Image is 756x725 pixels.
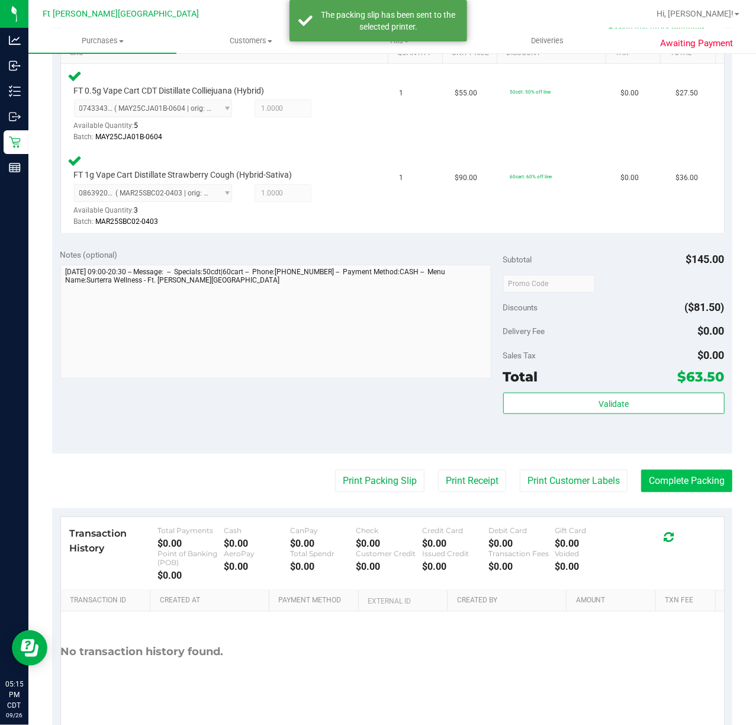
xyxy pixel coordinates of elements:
[134,206,139,214] span: 3
[641,470,732,492] button: Complete Packing
[661,37,734,50] span: Awaiting Payment
[160,596,265,605] a: Created At
[503,368,538,385] span: Total
[422,538,488,549] div: $0.00
[488,561,555,572] div: $0.00
[96,217,159,226] span: MAR25SBC02-0403
[157,538,224,549] div: $0.00
[176,28,324,53] a: Customers
[555,549,621,558] div: Voided
[400,172,404,184] span: 1
[675,88,698,99] span: $27.50
[157,570,224,581] div: $0.00
[503,351,536,360] span: Sales Tax
[657,9,734,18] span: Hi, [PERSON_NAME]!
[9,34,21,46] inline-svg: Analytics
[9,85,21,97] inline-svg: Inventory
[488,549,555,558] div: Transaction Fees
[28,28,176,53] a: Purchases
[74,117,240,140] div: Available Quantity:
[358,591,448,612] th: External ID
[290,549,356,558] div: Total Spendr
[503,275,595,293] input: Promo Code
[675,172,698,184] span: $36.00
[678,368,725,385] span: $63.50
[503,255,532,264] span: Subtotal
[422,549,488,558] div: Issued Credit
[224,538,290,549] div: $0.00
[224,549,290,558] div: AeroPay
[74,202,240,225] div: Available Quantity:
[400,88,404,99] span: 1
[61,612,224,692] div: No transaction history found.
[74,217,94,226] span: Batch:
[503,297,538,318] span: Discounts
[698,325,725,337] span: $0.00
[510,89,551,95] span: 50cdt: 50% off line
[599,399,629,409] span: Validate
[319,9,458,33] div: The packing slip has been sent to the selected printer.
[43,9,199,19] span: Ft [PERSON_NAME][GEOGRAPHIC_DATA]
[356,526,423,535] div: Check
[224,561,290,572] div: $0.00
[12,630,47,666] iframe: Resource center
[279,596,354,605] a: Payment Method
[422,526,488,535] div: Credit Card
[555,526,621,535] div: Gift Card
[177,36,324,46] span: Customers
[290,526,356,535] div: CanPay
[620,88,639,99] span: $0.00
[290,561,356,572] div: $0.00
[488,538,555,549] div: $0.00
[503,393,725,414] button: Validate
[457,596,562,605] a: Created By
[685,301,725,313] span: ($81.50)
[28,36,176,46] span: Purchases
[157,526,224,535] div: Total Payments
[70,596,146,605] a: Transaction ID
[422,561,488,572] div: $0.00
[5,711,23,720] p: 09/26
[9,111,21,123] inline-svg: Outbound
[74,169,292,181] span: FT 1g Vape Cart Distillate Strawberry Cough (Hybrid-Sativa)
[74,85,265,97] span: FT 0.5g Vape Cart CDT Distillate Colliejuana (Hybrid)
[9,60,21,72] inline-svg: Inbound
[74,133,94,141] span: Batch:
[60,250,118,259] span: Notes (optional)
[224,526,290,535] div: Cash
[555,538,621,549] div: $0.00
[576,596,651,605] a: Amount
[9,162,21,174] inline-svg: Reports
[520,470,628,492] button: Print Customer Labels
[620,172,639,184] span: $0.00
[455,88,477,99] span: $55.00
[356,561,423,572] div: $0.00
[157,549,224,567] div: Point of Banking (POB)
[503,326,545,336] span: Delivery Fee
[555,561,621,572] div: $0.00
[510,174,552,179] span: 60cart: 60% off line
[455,172,477,184] span: $90.00
[134,121,139,130] span: 5
[9,136,21,148] inline-svg: Retail
[356,549,423,558] div: Customer Credit
[356,538,423,549] div: $0.00
[473,28,621,53] a: Deliveries
[96,133,163,141] span: MAY25CJA01B-0604
[335,470,424,492] button: Print Packing Slip
[698,349,725,361] span: $0.00
[665,596,710,605] a: Txn Fee
[515,36,580,46] span: Deliveries
[290,538,356,549] div: $0.00
[488,526,555,535] div: Debit Card
[438,470,506,492] button: Print Receipt
[686,253,725,265] span: $145.00
[5,679,23,711] p: 05:15 PM CDT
